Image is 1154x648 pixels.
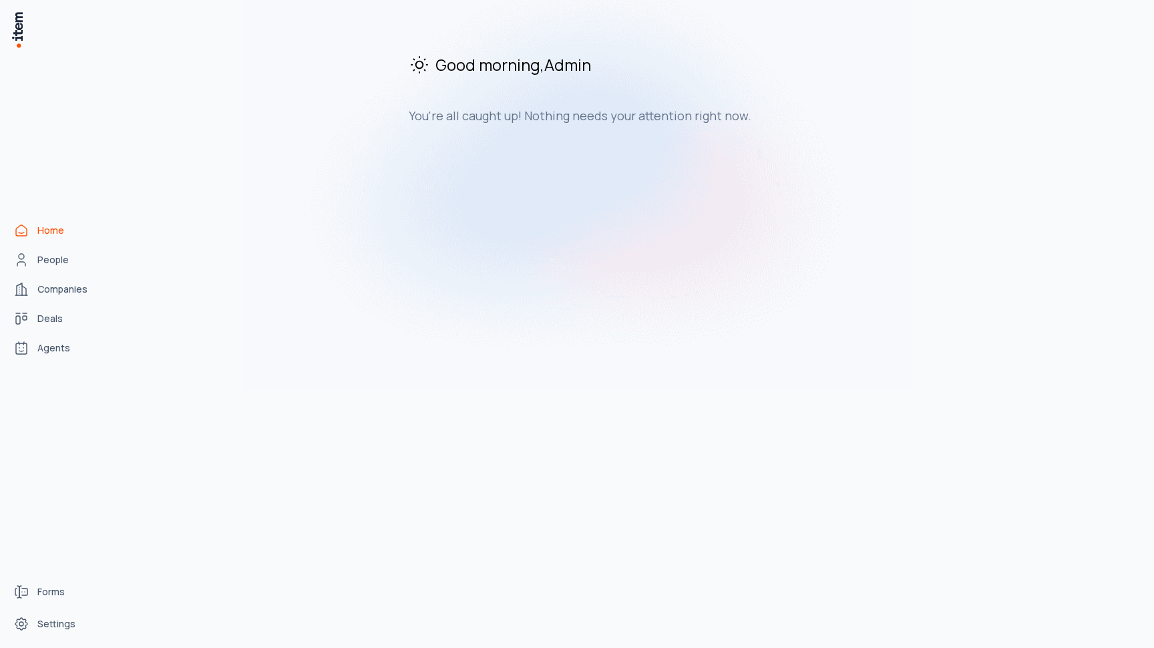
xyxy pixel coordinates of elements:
[37,283,87,296] span: Companies
[8,335,110,361] a: Agents
[37,585,65,599] span: Forms
[37,312,63,325] span: Deals
[8,276,110,303] a: Companies
[37,341,70,355] span: Agents
[8,305,110,332] a: Deals
[8,579,110,605] a: Forms
[37,253,69,267] span: People
[11,11,24,49] img: Item Brain Logo
[8,611,110,637] a: Settings
[37,617,75,631] span: Settings
[37,224,64,237] span: Home
[8,247,110,273] a: People
[409,108,857,124] h3: You're all caught up! Nothing needs your attention right now.
[409,53,857,75] h2: Good morning , Admin
[8,217,110,244] a: Home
